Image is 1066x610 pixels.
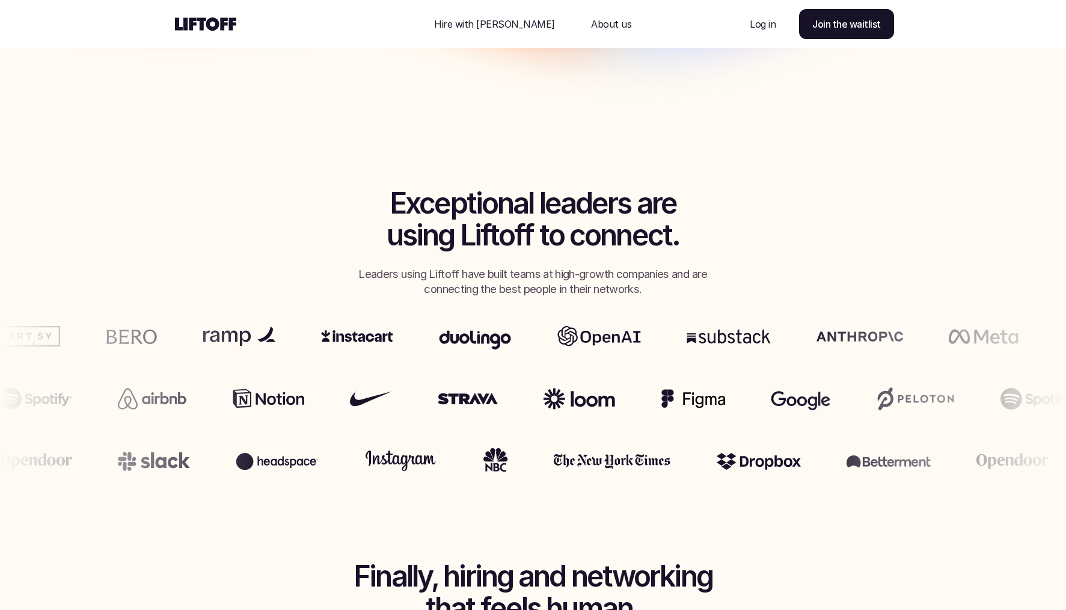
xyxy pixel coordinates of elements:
[591,17,631,31] p: About us
[750,17,776,31] p: Log in
[577,10,646,39] a: Nav Link
[434,17,555,31] p: Hire with [PERSON_NAME]
[347,266,720,298] p: Leaders using Liftoff have built teams at high-growth companies and are connecting the best peopl...
[735,10,790,39] a: Nav Link
[799,9,894,39] a: Join the waitlist
[812,17,881,31] p: Join the waitlist
[311,188,756,251] h2: Exceptional leaders are using Liftoff to connect.
[420,10,569,39] a: Nav Link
